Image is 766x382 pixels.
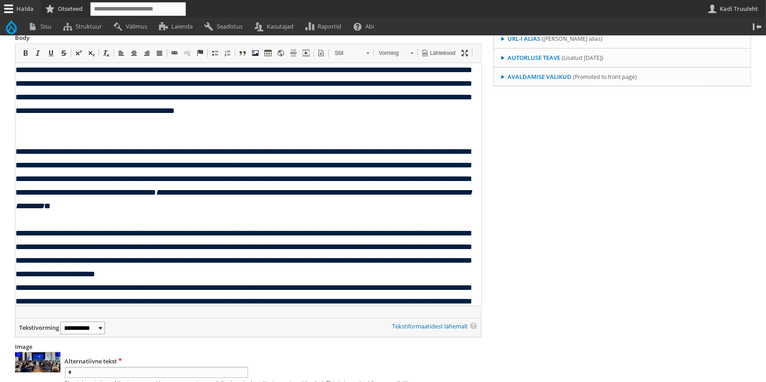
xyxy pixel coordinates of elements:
a: Tekstiformaatidest lähemalt [392,322,468,330]
label: Image [15,342,32,351]
span: ([PERSON_NAME] alias) [542,35,602,43]
a: Paremjoondus [140,47,153,59]
a: Insert images using Imce File Manager [249,47,262,59]
summary: URL-i alias ([PERSON_NAME] alias) [494,30,751,48]
a: Tabel [262,47,274,59]
a: Allajoonitud (Ctrl+U) [45,47,57,59]
a: Stiil [330,47,374,59]
span: (Lisatud [DATE]) [562,54,603,62]
a: Välimus [109,18,155,35]
a: Allindeks [85,47,98,59]
a: Link (Ctrl+K) [168,47,181,59]
a: Kursiiv (Ctrl+I) [32,47,45,59]
a: Kasutajad [250,18,301,35]
a: Ankru sisestamine/muutmine [194,47,206,59]
a: Vorming [374,47,418,59]
a: Horisontaaljoone sisestamine [287,47,300,59]
a: Sisu [24,18,59,35]
a: Paks (Ctrl+B) [19,47,32,59]
span: URL-i alias [507,34,540,43]
span: Vorming [374,47,406,59]
a: Seadistus [200,18,250,35]
a: Laienda [155,18,200,35]
a: Lingi kaotamine [181,47,194,59]
label: Alternatiivne tekst [65,357,124,366]
a: Mall [315,47,328,59]
a: Vormingu eemaldamine [100,47,113,59]
label: Tekstivorming [19,323,59,332]
a: Struktuur [59,18,109,35]
span: (Promoted to front page) [573,73,637,81]
button: Vertikaalasend [748,18,766,35]
a: Läbijoonitud [57,47,70,59]
a: Raportid [302,18,349,35]
a: Vasakjoondus [115,47,128,59]
a: Kesk [128,47,140,59]
span: Stiil [330,47,362,59]
a: Abi [349,18,382,35]
span: Avaldamise valikud [507,73,572,81]
a: Blokktsitaat [236,47,249,59]
span: Lähtekood [429,49,456,57]
a: Video Embed [300,47,313,59]
a: Numberloend [221,47,234,59]
a: Punktloend [209,47,221,59]
a: Maksimeerimine [458,47,471,59]
a: Rööpjoondus [153,47,166,59]
a: Ülaindeks [72,47,85,59]
a: Lähtekood [419,47,458,59]
iframe: Tekstiredaktor, Body väli [15,63,482,306]
summary: Autorluse teave (Lisatud [DATE]) [494,49,751,67]
a: IFrame [274,47,287,59]
summary: Avaldamise valikud (Promoted to front page) [494,68,751,86]
label: Body [15,33,30,42]
span: Autorluse teave [507,54,560,62]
